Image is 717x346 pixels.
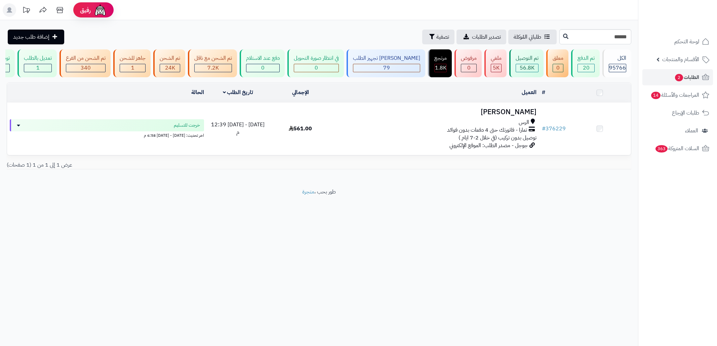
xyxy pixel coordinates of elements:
[435,64,446,72] div: 1825
[609,54,626,62] div: الكل
[675,74,683,81] span: 2
[522,88,536,96] a: العميل
[651,92,661,99] span: 14
[436,33,449,41] span: تصفية
[642,69,713,85] a: الطلبات2
[577,54,595,62] div: تم الدفع
[491,54,502,62] div: ملغي
[642,34,713,50] a: لوحة التحكم
[435,64,446,72] span: 1.8K
[191,88,204,96] a: الحالة
[383,64,390,72] span: 79
[472,33,501,41] span: تصدير الطلبات
[601,49,633,77] a: الكل95766
[152,49,187,77] a: تم الشحن 24K
[13,33,49,41] span: إضافة طلب جديد
[246,64,279,72] div: 0
[345,49,427,77] a: [PERSON_NAME] تجهيز الطلب 79
[261,64,265,72] span: 0
[514,33,541,41] span: طلباتي المُوكلة
[120,54,146,62] div: جاهز للشحن
[461,64,476,72] div: 0
[493,64,500,72] span: 5K
[315,64,318,72] span: 0
[467,64,471,72] span: 0
[456,30,506,44] a: تصدير الطلبات
[642,123,713,139] a: العملاء
[655,144,699,153] span: السلات المتروكة
[289,125,312,133] span: 561.00
[58,49,112,77] a: تم الشحن من الفرع 340
[294,64,338,72] div: 0
[187,49,238,77] a: تم الشحن مع ناقل 7.2K
[434,54,447,62] div: مرتجع
[422,30,454,44] button: تصفية
[223,88,253,96] a: تاريخ الطلب
[66,64,105,72] div: 340
[545,49,570,77] a: معلق 0
[508,30,557,44] a: طلباتي المُوكلة
[246,54,280,62] div: دفع عند الاستلام
[516,54,539,62] div: تم التوصيل
[207,64,219,72] span: 7.2K
[650,90,699,100] span: المراجعات والأسئلة
[553,64,563,72] div: 0
[2,161,319,169] div: عرض 1 إلى 1 من 1 (1 صفحات)
[662,55,699,64] span: الأقسام والمنتجات
[10,131,204,138] div: اخر تحديث: [DATE] - [DATE] 6:58 م
[491,64,501,72] div: 4988
[334,108,536,116] h3: [PERSON_NAME]
[459,134,536,142] span: توصيل بدون تركيب (في خلال 2-7 ايام )
[66,54,106,62] div: تم الشحن من الفرع
[160,54,180,62] div: تم الشحن
[542,125,546,133] span: #
[238,49,286,77] a: دفع عند الاستلام 0
[353,64,420,72] div: 79
[508,49,545,77] a: تم التوصيل 56.8K
[302,188,314,196] a: متجرة
[556,64,560,72] span: 0
[81,64,91,72] span: 340
[211,121,265,136] span: [DATE] - [DATE] 12:39 م
[674,37,699,46] span: لوحة التحكم
[483,49,508,77] a: ملغي 5K
[427,49,453,77] a: مرتجع 1.8K
[294,54,339,62] div: في انتظار صورة التحويل
[120,64,145,72] div: 1
[685,126,698,135] span: العملاء
[609,64,626,72] span: 95766
[642,140,713,157] a: السلات المتروكة363
[93,3,107,17] img: ai-face.png
[453,49,483,77] a: مرفوض 0
[542,125,566,133] a: #376229
[24,64,51,72] div: 1
[36,64,40,72] span: 1
[16,49,58,77] a: تعديل بالطلب 1
[174,122,200,129] span: خرجت للتسليم
[516,64,538,72] div: 56849
[195,64,232,72] div: 7222
[520,64,534,72] span: 56.8K
[449,141,528,149] span: جوجل - مصدر الطلب: الموقع الإلكتروني
[353,54,420,62] div: [PERSON_NAME] تجهيز الطلب
[519,119,529,126] span: الرس
[655,145,668,153] span: 363
[112,49,152,77] a: جاهز للشحن 1
[160,64,180,72] div: 24016
[80,6,91,14] span: رفيق
[671,19,711,33] img: logo-2.png
[24,54,52,62] div: تعديل بالطلب
[461,54,477,62] div: مرفوض
[570,49,601,77] a: تم الدفع 20
[672,108,699,118] span: طلبات الإرجاع
[194,54,232,62] div: تم الشحن مع ناقل
[542,88,545,96] a: #
[18,3,35,18] a: تحديثات المنصة
[553,54,563,62] div: معلق
[8,30,64,44] a: إضافة طلب جديد
[447,126,527,134] span: تمارا - فاتورتك حتى 4 دفعات بدون فوائد
[674,73,699,82] span: الطلبات
[131,64,134,72] span: 1
[578,64,594,72] div: 20
[642,87,713,103] a: المراجعات والأسئلة14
